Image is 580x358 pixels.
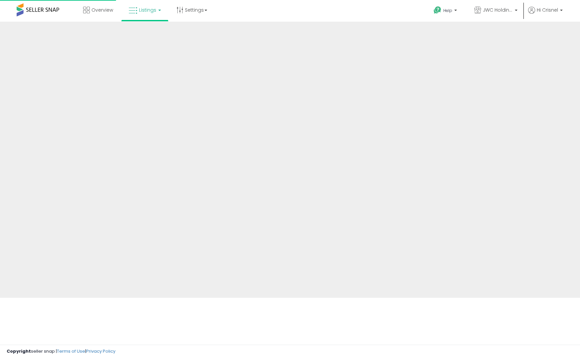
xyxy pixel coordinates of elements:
span: Help [443,8,452,13]
span: JWC Holdings [483,7,513,13]
a: Help [428,1,464,22]
span: Overview [91,7,113,13]
span: Hi Crisnel [537,7,558,13]
span: Listings [139,7,156,13]
i: Get Help [433,6,442,14]
a: Hi Crisnel [528,7,563,22]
